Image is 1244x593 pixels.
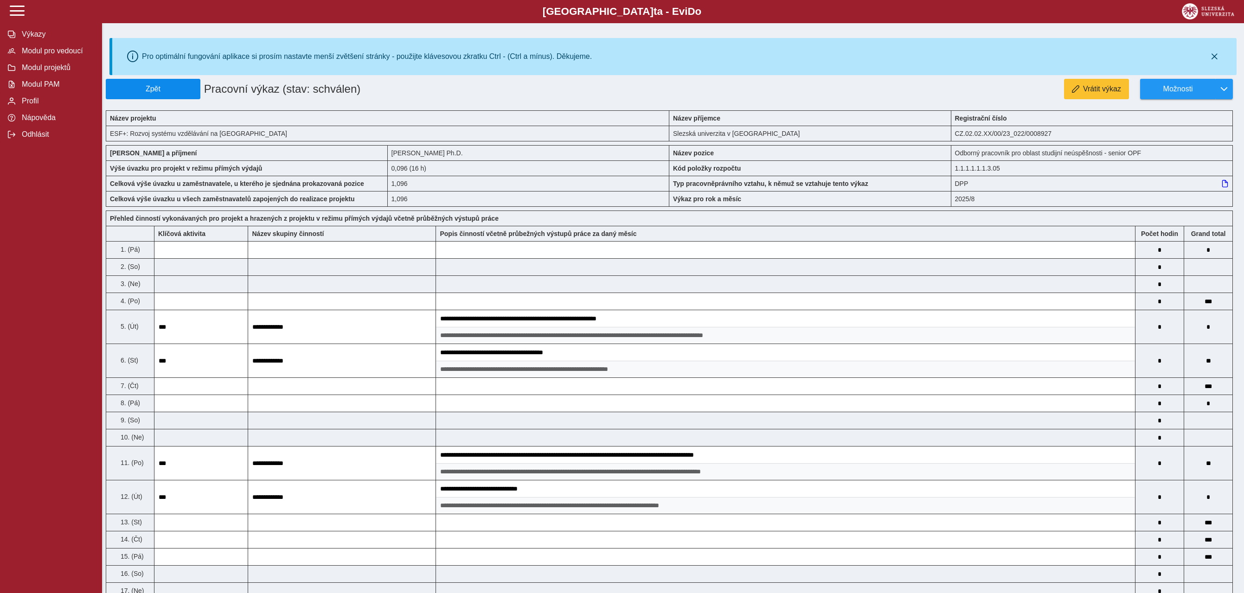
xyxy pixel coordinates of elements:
[119,493,142,500] span: 12. (Út)
[119,297,140,305] span: 4. (Po)
[110,115,156,122] b: Název projektu
[1184,230,1232,237] b: Suma za den přes všechny výkazy
[19,130,94,139] span: Odhlásit
[106,79,200,99] button: Zpět
[110,180,364,187] b: Celková výše úvazku u zaměstnavatele, u kterého je sjednána prokazovaná pozice
[119,434,144,441] span: 10. (Ne)
[119,570,144,577] span: 16. (So)
[951,145,1233,160] div: Odborný pracovník pro oblast studijní neúspěšnosti - senior OPF
[106,126,669,141] div: ESF+: Rozvoj systému vzdělávání na [GEOGRAPHIC_DATA]
[951,126,1233,141] div: CZ.02.02.XX/00/23_022/0008927
[669,126,951,141] div: Slezská univerzita v [GEOGRAPHIC_DATA]
[673,195,741,203] b: Výkaz pro rok a měsíc
[110,149,197,157] b: [PERSON_NAME] a příjmení
[388,160,670,176] div: 0,768 h / den. 3,84 h / týden.
[951,191,1233,207] div: 2025/8
[19,47,94,55] span: Modul pro vedoucí
[110,165,262,172] b: Výše úvazku pro projekt v režimu přímých výdajů
[19,114,94,122] span: Nápověda
[119,416,140,424] span: 9. (So)
[119,382,139,389] span: 7. (Čt)
[440,230,636,237] b: Popis činností včetně průbežných výstupů práce za daný měsíc
[19,30,94,38] span: Výkazy
[28,6,1216,18] b: [GEOGRAPHIC_DATA] a - Evi
[119,459,144,466] span: 11. (Po)
[119,553,144,560] span: 15. (Pá)
[1135,230,1184,237] b: Počet hodin
[673,115,720,122] b: Název příjemce
[110,85,196,93] span: Zpět
[158,230,205,237] b: Klíčová aktivita
[1083,85,1121,93] span: Vrátit výkaz
[119,246,140,253] span: 1. (Pá)
[200,79,578,99] h1: Pracovní výkaz (stav: schválen)
[1182,3,1234,19] img: logo_web_su.png
[19,97,94,105] span: Profil
[252,230,324,237] b: Název skupiny činností
[1140,79,1215,99] button: Možnosti
[673,149,714,157] b: Název pozice
[388,176,670,191] div: 1,096
[119,357,138,364] span: 6. (St)
[110,195,355,203] b: Celková výše úvazku u všech zaměstnavatelů zapojených do realizace projektu
[951,160,1233,176] div: 1.1.1.1.1.1.3.05
[119,280,141,287] span: 3. (Ne)
[673,165,741,172] b: Kód položky rozpočtu
[19,64,94,72] span: Modul projektů
[654,6,657,17] span: t
[110,215,499,222] b: Přehled činností vykonávaných pro projekt a hrazených z projektu v režimu přímých výdajů včetně p...
[119,399,140,407] span: 8. (Pá)
[119,536,142,543] span: 14. (Čt)
[951,176,1233,191] div: DPP
[119,518,142,526] span: 13. (St)
[673,180,868,187] b: Typ pracovněprávního vztahu, k němuž se vztahuje tento výkaz
[687,6,695,17] span: D
[1064,79,1129,99] button: Vrátit výkaz
[695,6,702,17] span: o
[142,52,592,61] div: Pro optimální fungování aplikace si prosím nastavte menší zvětšení stránky - použijte klávesovou ...
[388,145,670,160] div: [PERSON_NAME] Ph.D.
[1148,85,1208,93] span: Možnosti
[388,191,670,207] div: 1,096
[119,323,139,330] span: 5. (Út)
[119,263,140,270] span: 2. (So)
[955,115,1007,122] b: Registrační číslo
[19,80,94,89] span: Modul PAM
